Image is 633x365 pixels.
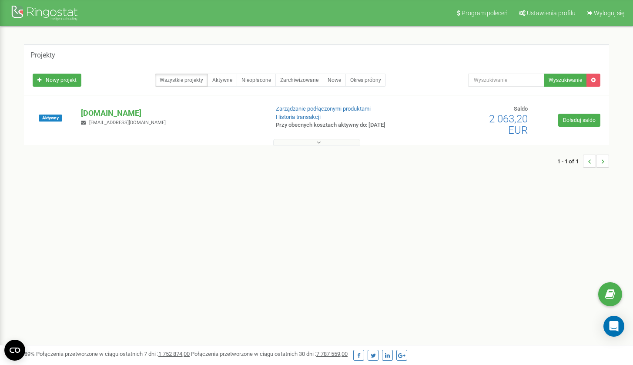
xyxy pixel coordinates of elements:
[514,105,528,112] span: Saldo
[489,113,528,136] span: 2 063,20 EUR
[594,10,624,17] span: Wyloguj się
[603,316,624,337] div: Open Intercom Messenger
[276,121,408,129] p: Przy obecnych kosztach aktywny do: [DATE]
[316,351,348,357] u: 7 787 559,00
[276,114,321,120] a: Historia transakcji
[158,351,190,357] u: 1 752 874,00
[89,120,166,125] span: [EMAIL_ADDRESS][DOMAIN_NAME]
[323,74,346,87] a: Nowe
[4,340,25,361] button: Open CMP widget
[468,74,544,87] input: Wyszukiwanie
[30,51,55,59] h5: Projekty
[81,108,261,119] p: [DOMAIN_NAME]
[462,10,508,17] span: Program poleceń
[275,74,323,87] a: Zarchiwizowane
[155,74,208,87] a: Wszystkie projekty
[237,74,276,87] a: Nieopłacone
[558,114,600,127] a: Doładuj saldo
[39,115,62,122] span: Aktywny
[345,74,386,87] a: Okres próbny
[527,10,576,17] span: Ustawienia profilu
[33,74,81,87] a: Nowy projekt
[208,74,237,87] a: Aktywne
[191,351,348,357] span: Połączenia przetworzone w ciągu ostatnich 30 dni :
[557,155,583,168] span: 1 - 1 of 1
[276,105,371,112] a: Zarządzanie podłączonymi produktami
[36,351,190,357] span: Połączenia przetworzone w ciągu ostatnich 7 dni :
[544,74,587,87] button: Wyszukiwanie
[557,146,609,176] nav: ...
